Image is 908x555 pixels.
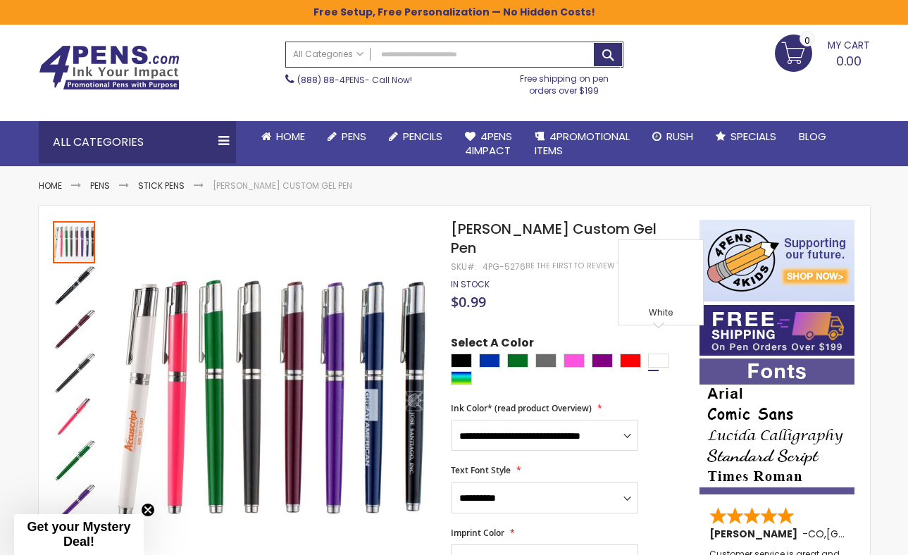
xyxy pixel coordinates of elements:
div: Green [507,354,528,368]
span: Specials [730,129,776,144]
a: Stick Pens [138,180,185,192]
div: 4PG-5276 [483,261,525,273]
a: 0.00 0 [775,35,870,70]
a: 4PROMOTIONALITEMS [523,121,641,167]
img: 4Pens Custom Pens and Promotional Products [39,45,180,90]
span: Ink Color* (read product Overview) [451,402,592,414]
button: Close teaser [141,503,155,517]
a: All Categories [286,42,371,66]
img: Free shipping on orders over $199 [699,305,854,356]
img: Earl Custom Gel Pen [53,265,95,307]
span: In stock [451,278,490,290]
div: Pink [564,354,585,368]
div: Earl Custom Gel Pen [53,394,97,438]
span: 0.00 [836,52,862,70]
div: Availability [451,279,490,290]
li: [PERSON_NAME] Custom Gel Pen [213,180,352,192]
strong: SKU [451,261,477,273]
a: Home [39,180,62,192]
div: Assorted [451,371,472,385]
div: Earl Custom Gel Pen [53,438,97,482]
img: Earl Custom Gel Pen [53,483,95,525]
img: 4pens 4 kids [699,220,854,301]
div: Purple [592,354,613,368]
img: Earl Custom Gel Pen [53,352,95,394]
div: Black [451,354,472,368]
img: Earl Custom Gel Pen [53,396,95,438]
span: $0.99 [451,292,486,311]
span: All Categories [293,49,363,60]
a: (888) 88-4PENS [297,74,365,86]
div: Blue [479,354,500,368]
span: Rush [666,129,693,144]
span: Select A Color [451,335,534,354]
div: Earl Custom Gel Pen [53,307,97,351]
a: Rush [641,121,704,152]
a: Pens [90,180,110,192]
span: 4PROMOTIONAL ITEMS [535,129,630,158]
span: Text Font Style [451,464,511,476]
div: White [622,307,699,321]
span: [PERSON_NAME] [709,527,802,541]
span: Blog [799,129,826,144]
div: Get your Mystery Deal!Close teaser [14,514,144,555]
div: Red [620,354,641,368]
span: Get your Mystery Deal! [27,520,130,549]
span: 4Pens 4impact [465,129,512,158]
span: - Call Now! [297,74,412,86]
span: [PERSON_NAME] Custom Gel Pen [451,219,657,258]
a: Home [250,121,316,152]
a: Specials [704,121,788,152]
span: 0 [804,34,810,47]
div: Earl Custom Gel Pen [53,351,97,394]
span: CO [808,527,824,541]
div: Grey [535,354,556,368]
span: Pencils [403,129,442,144]
div: All Categories [39,121,236,163]
span: Pens [342,129,366,144]
img: Earl Custom Gel Pen [53,308,95,351]
a: 4Pens4impact [454,121,523,167]
div: Earl Custom Gel Pen [53,482,97,525]
a: Pens [316,121,378,152]
div: Free shipping on pen orders over $199 [505,68,623,96]
div: Earl Custom Gel Pen [53,220,97,263]
img: font-personalization-examples [699,358,854,494]
a: Pencils [378,121,454,152]
div: White [648,354,669,368]
a: Blog [788,121,838,152]
img: Earl Custom Gel Pen [53,439,95,482]
a: Be the first to review this product [525,261,673,271]
span: Home [276,129,305,144]
span: Imprint Color [451,527,504,539]
div: Earl Custom Gel Pen [53,263,97,307]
